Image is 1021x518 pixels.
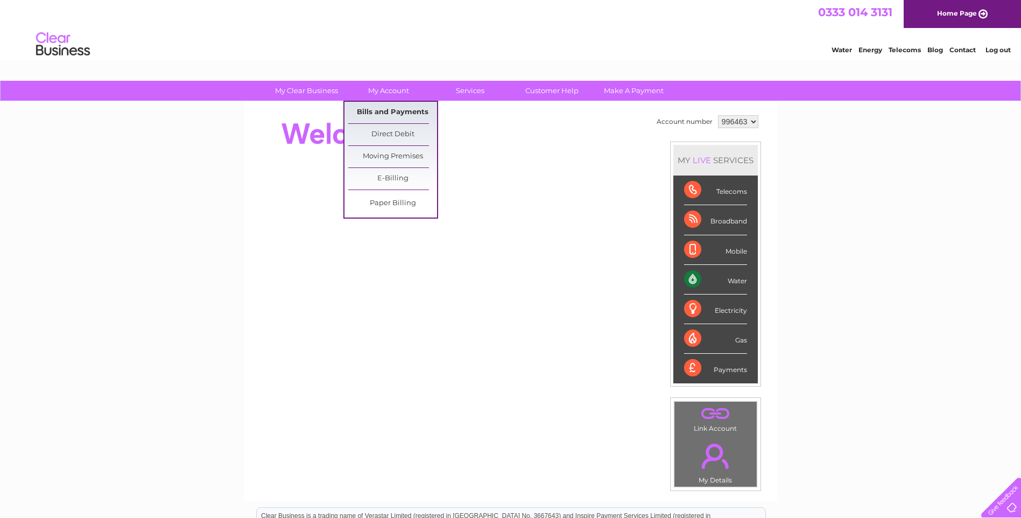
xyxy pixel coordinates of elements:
[257,6,765,52] div: Clear Business is a trading name of Verastar Limited (registered in [GEOGRAPHIC_DATA] No. 3667643...
[36,28,90,61] img: logo.png
[684,324,747,354] div: Gas
[684,205,747,235] div: Broadband
[654,113,715,131] td: Account number
[927,46,943,54] a: Blog
[691,155,713,165] div: LIVE
[344,81,433,101] a: My Account
[674,435,757,487] td: My Details
[673,145,758,176] div: MY SERVICES
[832,46,852,54] a: Water
[684,354,747,383] div: Payments
[348,102,437,123] a: Bills and Payments
[677,404,754,423] a: .
[348,193,437,214] a: Paper Billing
[677,437,754,475] a: .
[818,5,892,19] a: 0333 014 3131
[508,81,596,101] a: Customer Help
[684,235,747,265] div: Mobile
[348,168,437,190] a: E-Billing
[674,401,757,435] td: Link Account
[684,176,747,205] div: Telecoms
[426,81,515,101] a: Services
[858,46,882,54] a: Energy
[684,265,747,295] div: Water
[985,46,1011,54] a: Log out
[348,146,437,167] a: Moving Premises
[949,46,976,54] a: Contact
[889,46,921,54] a: Telecoms
[348,124,437,145] a: Direct Debit
[262,81,351,101] a: My Clear Business
[589,81,678,101] a: Make A Payment
[684,295,747,324] div: Electricity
